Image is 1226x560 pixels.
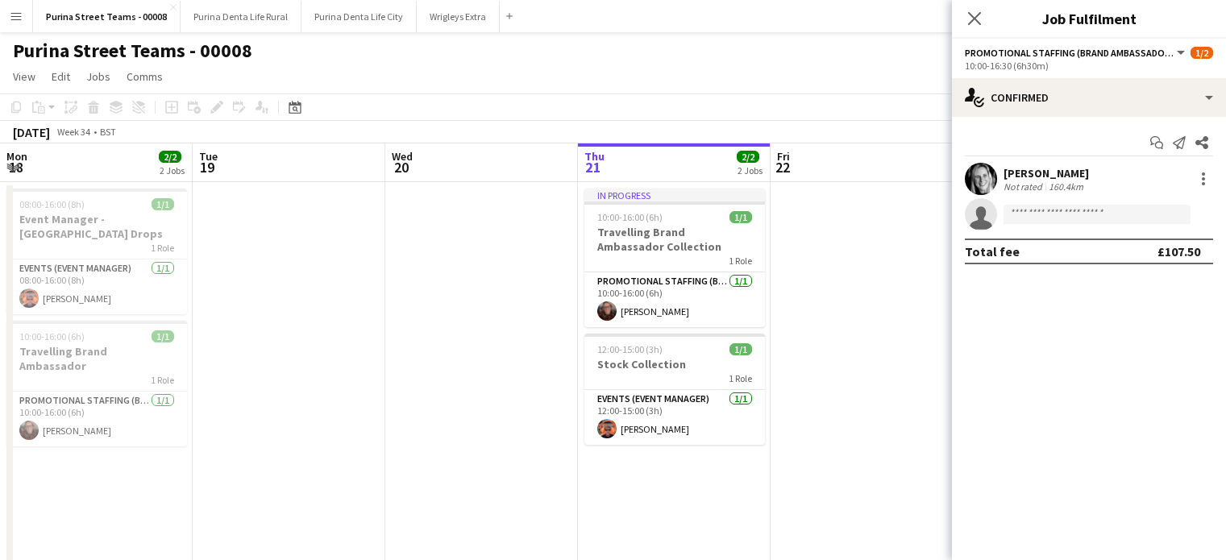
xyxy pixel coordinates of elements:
[151,242,174,254] span: 1 Role
[1004,166,1089,180] div: [PERSON_NAME]
[6,66,42,87] a: View
[584,225,765,254] h3: Travelling Brand Ambassador Collection
[392,149,413,164] span: Wed
[6,149,27,164] span: Mon
[6,321,187,446] app-job-card: 10:00-16:00 (6h)1/1Travelling Brand Ambassador1 RolePromotional Staffing (Brand Ambassadors)1/110...
[965,60,1213,72] div: 10:00-16:30 (6h30m)
[584,189,765,327] app-job-card: In progress10:00-16:00 (6h)1/1Travelling Brand Ambassador Collection1 RolePromotional Staffing (B...
[301,1,417,32] button: Purina Denta Life City
[33,1,181,32] button: Purina Street Teams - 00008
[13,69,35,84] span: View
[6,392,187,446] app-card-role: Promotional Staffing (Brand Ambassadors)1/110:00-16:00 (6h)[PERSON_NAME]
[738,164,763,176] div: 2 Jobs
[159,151,181,163] span: 2/2
[584,272,765,327] app-card-role: Promotional Staffing (Brand Ambassadors)1/110:00-16:00 (6h)[PERSON_NAME]
[597,211,663,223] span: 10:00-16:00 (6h)
[6,344,187,373] h3: Travelling Brand Ambassador
[6,189,187,314] app-job-card: 08:00-16:00 (8h)1/1Event Manager - [GEOGRAPHIC_DATA] Drops1 RoleEvents (Event Manager)1/108:00-16...
[152,198,174,210] span: 1/1
[1191,47,1213,59] span: 1/2
[1045,180,1087,193] div: 160.4km
[597,343,663,355] span: 12:00-15:00 (3h)
[19,330,85,342] span: 10:00-16:00 (6h)
[1004,180,1045,193] div: Not rated
[6,259,187,314] app-card-role: Events (Event Manager)1/108:00-16:00 (8h)[PERSON_NAME]
[737,151,759,163] span: 2/2
[729,343,752,355] span: 1/1
[127,69,163,84] span: Comms
[729,255,752,267] span: 1 Role
[1157,243,1200,259] div: £107.50
[584,334,765,445] app-job-card: 12:00-15:00 (3h)1/1Stock Collection1 RoleEvents (Event Manager)1/112:00-15:00 (3h)[PERSON_NAME]
[584,390,765,445] app-card-role: Events (Event Manager)1/112:00-15:00 (3h)[PERSON_NAME]
[197,158,218,176] span: 19
[4,158,27,176] span: 18
[120,66,169,87] a: Comms
[152,330,174,342] span: 1/1
[777,149,790,164] span: Fri
[80,66,117,87] a: Jobs
[965,243,1020,259] div: Total fee
[45,66,77,87] a: Edit
[584,149,605,164] span: Thu
[965,47,1174,59] span: Promotional Staffing (Brand Ambassadors)
[389,158,413,176] span: 20
[965,47,1187,59] button: Promotional Staffing (Brand Ambassadors)
[160,164,185,176] div: 2 Jobs
[13,124,50,140] div: [DATE]
[100,126,116,138] div: BST
[582,158,605,176] span: 21
[52,69,70,84] span: Edit
[151,374,174,386] span: 1 Role
[6,212,187,241] h3: Event Manager - [GEOGRAPHIC_DATA] Drops
[729,211,752,223] span: 1/1
[952,78,1226,117] div: Confirmed
[181,1,301,32] button: Purina Denta Life Rural
[775,158,790,176] span: 22
[584,357,765,371] h3: Stock Collection
[53,126,94,138] span: Week 34
[86,69,110,84] span: Jobs
[417,1,500,32] button: Wrigleys Extra
[952,8,1226,29] h3: Job Fulfilment
[13,39,252,63] h1: Purina Street Teams - 00008
[19,198,85,210] span: 08:00-16:00 (8h)
[584,189,765,201] div: In progress
[729,372,752,384] span: 1 Role
[199,149,218,164] span: Tue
